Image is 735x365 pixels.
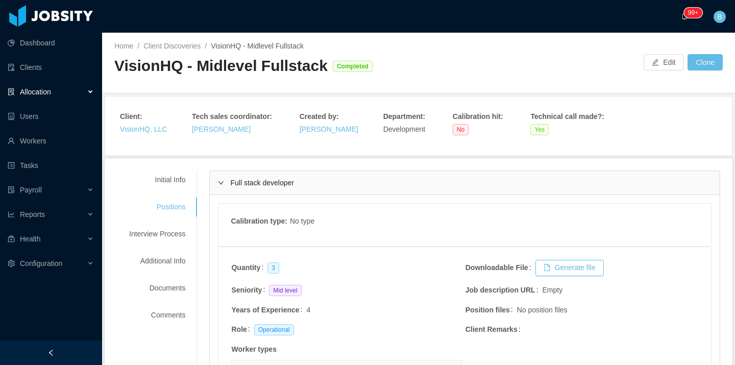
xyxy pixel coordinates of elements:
[465,286,535,294] strong: Job description URL
[231,263,260,272] strong: Quantity
[117,306,198,325] div: Comments
[8,211,15,218] i: icon: line-chart
[300,112,339,120] strong: Created by :
[218,180,224,186] i: icon: right
[230,179,294,187] span: Full stack developer
[267,262,279,274] span: 3
[543,285,563,296] span: Empty
[517,305,568,315] span: No position files
[192,125,251,133] a: [PERSON_NAME]
[117,225,198,244] div: Interview Process
[688,54,723,70] button: Clone
[681,13,688,20] i: icon: bell
[20,88,51,96] span: Allocation
[383,112,425,120] strong: Department :
[137,42,139,50] span: /
[269,285,301,296] span: Mid level
[8,88,15,95] i: icon: solution
[143,42,201,50] a: Client Discoveries
[20,186,42,194] span: Payroll
[8,260,15,267] i: icon: setting
[192,112,272,120] strong: Tech sales coordinator :
[117,279,198,298] div: Documents
[453,124,469,135] span: No
[20,259,62,267] span: Configuration
[8,235,15,242] i: icon: medicine-box
[8,155,94,176] a: icon: profileTasks
[231,306,299,314] strong: Years of Experience
[20,210,45,218] span: Reports
[530,124,549,135] span: Yes
[8,33,94,53] a: icon: pie-chartDashboard
[333,61,373,72] span: Completed
[8,131,94,151] a: icon: userWorkers
[535,260,604,276] button: icon: fileGenerate file
[306,306,310,314] span: 4
[205,42,207,50] span: /
[231,217,287,225] strong: Calibration type :
[254,324,294,335] span: Operational
[530,112,604,120] strong: Technical call made? :
[290,216,314,229] div: No type
[120,112,142,120] strong: Client :
[20,235,40,243] span: Health
[120,125,167,133] a: VisionHQ, LLC
[453,112,503,120] strong: Calibration hit :
[465,306,510,314] strong: Position files
[231,286,262,294] strong: Seniority
[117,171,198,189] div: Initial Info
[114,42,133,50] a: Home
[117,198,198,216] div: Positions
[210,171,720,194] div: icon: rightFull stack developer
[8,106,94,127] a: icon: robotUsers
[300,125,358,133] a: [PERSON_NAME]
[231,325,247,333] strong: Role
[8,186,15,193] i: icon: file-protect
[465,325,518,333] strong: Client Remarks
[231,345,276,353] strong: Worker types
[114,56,328,77] div: VisionHQ - Midlevel Fullstack
[211,42,304,50] span: VisionHQ - Midlevel Fullstack
[644,54,683,70] button: icon: editEdit
[117,252,198,271] div: Additional Info
[684,8,702,18] sup: 245
[8,57,94,78] a: icon: auditClients
[717,11,722,23] span: B
[383,125,426,133] span: Development
[465,263,528,272] strong: Downloadable File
